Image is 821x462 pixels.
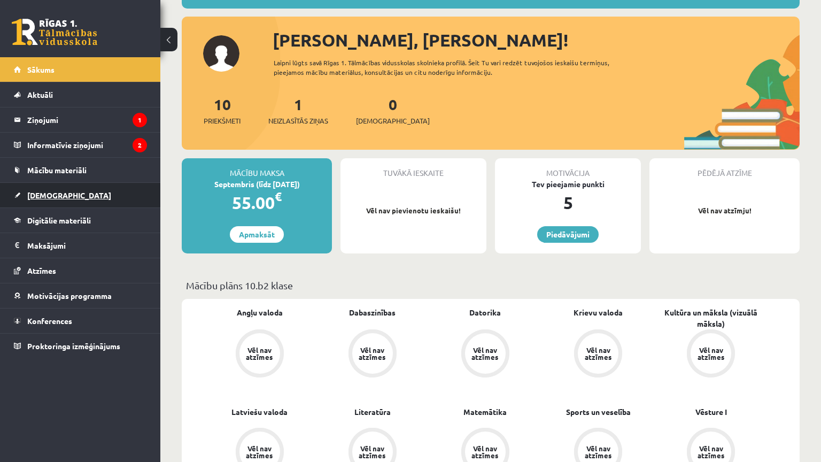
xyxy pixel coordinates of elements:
a: Mācību materiāli [14,158,147,182]
a: Proktoringa izmēģinājums [14,334,147,358]
div: Vēl nav atzīmes [470,445,500,459]
div: Vēl nav atzīmes [696,445,726,459]
div: 5 [495,190,641,215]
a: Vēl nav atzīmes [542,329,655,380]
a: Digitālie materiāli [14,208,147,233]
a: Krievu valoda [574,307,623,318]
div: Vēl nav atzīmes [470,346,500,360]
div: Pēdējā atzīme [649,158,800,179]
p: Mācību plāns 10.b2 klase [186,278,795,292]
a: Datorika [469,307,501,318]
div: Vēl nav atzīmes [245,346,275,360]
div: Vēl nav atzīmes [358,445,388,459]
span: Priekšmeti [204,115,241,126]
a: Informatīvie ziņojumi2 [14,133,147,157]
div: Tev pieejamie punkti [495,179,641,190]
a: 10Priekšmeti [204,95,241,126]
span: Motivācijas programma [27,291,112,301]
span: € [275,189,282,204]
a: Angļu valoda [237,307,283,318]
a: Piedāvājumi [537,226,599,243]
a: Rīgas 1. Tālmācības vidusskola [12,19,97,45]
span: [DEMOGRAPHIC_DATA] [356,115,430,126]
div: Tuvākā ieskaite [340,158,486,179]
a: Literatūra [354,406,391,418]
a: Vēl nav atzīmes [316,329,429,380]
div: Laipni lūgts savā Rīgas 1. Tālmācības vidusskolas skolnieka profilā. Šeit Tu vari redzēt tuvojošo... [274,58,645,77]
a: Apmaksāt [230,226,284,243]
a: Vēl nav atzīmes [655,329,768,380]
div: Mācību maksa [182,158,332,179]
div: Motivācija [495,158,641,179]
a: 1Neizlasītās ziņas [268,95,328,126]
a: Vēl nav atzīmes [203,329,316,380]
div: Vēl nav atzīmes [583,445,613,459]
a: Motivācijas programma [14,283,147,308]
a: Ziņojumi1 [14,107,147,132]
a: Atzīmes [14,258,147,283]
a: Vēsture I [695,406,727,418]
p: Vēl nav pievienotu ieskaišu! [346,205,481,216]
span: Konferences [27,316,72,326]
span: Aktuāli [27,90,53,99]
a: Vēl nav atzīmes [429,329,541,380]
div: Vēl nav atzīmes [583,346,613,360]
a: Kultūra un māksla (vizuālā māksla) [655,307,768,329]
legend: Informatīvie ziņojumi [27,133,147,157]
span: Proktoringa izmēģinājums [27,341,120,351]
span: [DEMOGRAPHIC_DATA] [27,190,111,200]
a: 0[DEMOGRAPHIC_DATA] [356,95,430,126]
div: Vēl nav atzīmes [358,346,388,360]
div: Septembris (līdz [DATE]) [182,179,332,190]
a: Maksājumi [14,233,147,258]
div: [PERSON_NAME], [PERSON_NAME]! [273,27,800,53]
a: Aktuāli [14,82,147,107]
a: Sākums [14,57,147,82]
div: Vēl nav atzīmes [696,346,726,360]
a: Latviešu valoda [231,406,288,418]
div: Vēl nav atzīmes [245,445,275,459]
p: Vēl nav atzīmju! [655,205,794,216]
span: Sākums [27,65,55,74]
legend: Maksājumi [27,233,147,258]
a: Dabaszinības [349,307,396,318]
i: 2 [133,138,147,152]
span: Atzīmes [27,266,56,275]
span: Mācību materiāli [27,165,87,175]
span: Neizlasītās ziņas [268,115,328,126]
i: 1 [133,113,147,127]
a: Matemātika [463,406,507,418]
span: Digitālie materiāli [27,215,91,225]
a: Konferences [14,309,147,333]
a: Sports un veselība [566,406,631,418]
a: [DEMOGRAPHIC_DATA] [14,183,147,207]
legend: Ziņojumi [27,107,147,132]
div: 55.00 [182,190,332,215]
